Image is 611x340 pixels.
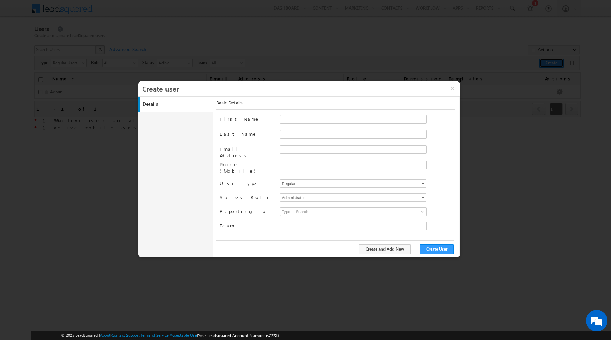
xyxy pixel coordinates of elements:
button: Create User [420,244,454,254]
textarea: Type your message and click 'Submit' [9,66,130,214]
button: Create and Add New [359,244,411,254]
label: First Name [220,115,274,122]
a: Show All Items [417,208,426,215]
a: About [100,333,110,337]
h3: Create user [142,81,460,96]
a: Acceptable Use [170,333,197,337]
a: Contact Support [111,333,140,337]
label: User Type [220,179,274,187]
label: Phone (Mobile) [220,161,274,174]
label: Team [220,222,274,229]
span: © 2025 LeadSquared | | | | | [61,332,279,339]
label: Email Address [220,145,274,159]
em: Submit [105,220,130,230]
div: Minimize live chat window [117,4,134,21]
a: Terms of Service [141,333,169,337]
button: × [445,81,460,96]
img: d_60004797649_company_0_60004797649 [12,38,30,47]
input: Type to Search [280,207,427,216]
a: Details [140,97,214,112]
div: Leave a message [37,38,120,47]
label: Reporting to [220,207,274,215]
span: Your Leadsquared Account Number is [198,333,279,338]
span: 77725 [269,333,279,338]
label: Sales Role [220,193,274,201]
div: Basic Details [216,99,455,110]
label: Last Name [220,130,274,137]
